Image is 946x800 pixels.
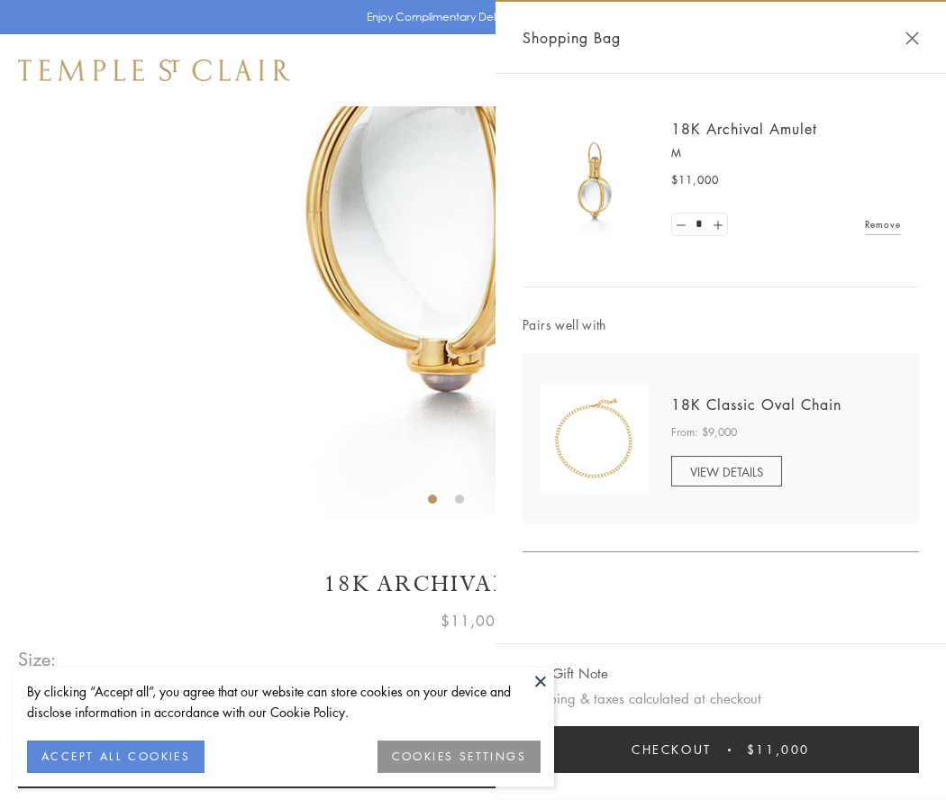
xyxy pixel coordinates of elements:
[541,385,649,493] img: N88865-OV18
[708,214,726,236] a: Set quantity to 2
[865,214,901,234] a: Remove
[523,26,621,50] span: Shopping Bag
[523,662,608,685] button: Add Gift Note
[747,740,810,759] span: $11,000
[671,119,817,139] a: 18K Archival Amulet
[367,8,571,26] p: Enjoy Complimentary Delivery & Returns
[541,126,649,234] img: 18K Archival Amulet
[672,214,690,236] a: Set quantity to 0
[523,726,919,773] button: Checkout $11,000
[27,741,205,773] button: ACCEPT ALL COOKIES
[27,681,541,723] div: By clicking “Accept all”, you agree that our website can store cookies on your device and disclos...
[18,59,290,81] img: Temple St. Clair
[18,568,928,600] h1: 18K Archival Amulet
[671,395,841,414] a: 18K Classic Oval Chain
[671,171,719,189] span: $11,000
[441,609,505,632] span: $11,000
[905,32,919,45] button: Close Shopping Bag
[690,463,763,480] span: VIEW DETAILS
[632,740,712,759] span: Checkout
[523,314,919,335] span: Pairs well with
[671,456,782,486] a: VIEW DETAILS
[18,644,58,674] span: Size:
[523,687,919,710] p: Shipping & taxes calculated at checkout
[671,423,737,441] span: From: $9,000
[671,144,901,162] p: M
[377,741,541,773] button: COOKIES SETTINGS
